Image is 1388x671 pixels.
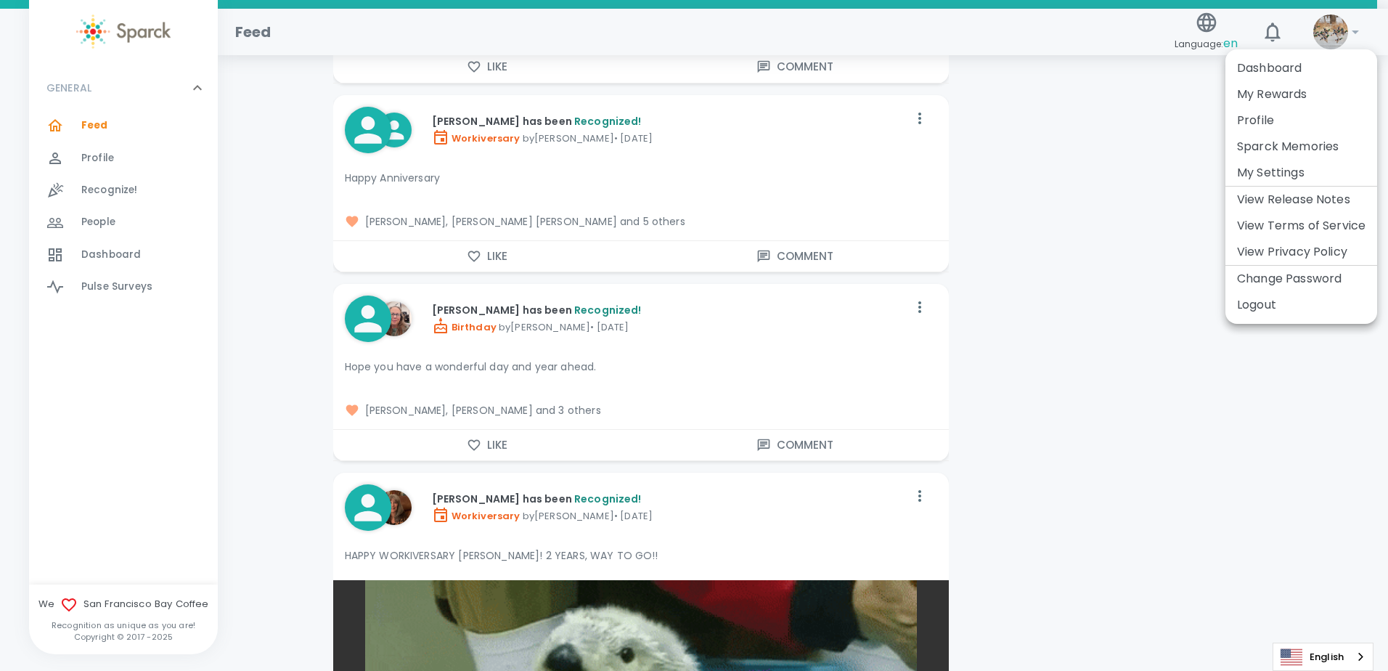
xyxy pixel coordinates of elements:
[1225,160,1377,186] li: My Settings
[1225,55,1377,81] li: Dashboard
[1237,217,1365,235] a: View Terms of Service
[1273,643,1373,670] a: English
[1237,191,1350,208] a: View Release Notes
[1273,643,1373,671] aside: Language selected: English
[1225,81,1377,107] li: My Rewards
[1273,643,1373,671] div: Language
[1225,134,1377,160] li: Sparck Memories
[1225,292,1377,318] li: Logout
[1237,243,1347,261] a: View Privacy Policy
[1225,107,1377,134] li: Profile
[1225,266,1377,292] li: Change Password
